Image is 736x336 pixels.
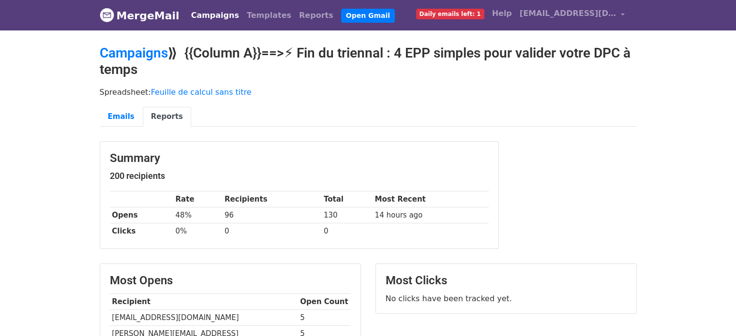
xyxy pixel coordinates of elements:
[100,87,637,97] p: Spreadsheet:
[386,274,627,288] h3: Most Clicks
[110,274,351,288] h3: Most Opens
[516,4,629,27] a: [EMAIL_ADDRESS][DOMAIN_NAME]
[222,191,321,207] th: Recipients
[100,45,168,61] a: Campaigns
[173,207,223,223] td: 48%
[488,4,516,23] a: Help
[298,294,351,310] th: Open Count
[100,107,143,127] a: Emails
[110,151,489,165] h3: Summary
[110,223,173,239] th: Clicks
[187,6,243,25] a: Campaigns
[143,107,191,127] a: Reports
[295,6,337,25] a: Reports
[243,6,295,25] a: Templates
[321,223,373,239] td: 0
[688,290,736,336] iframe: Chat Widget
[520,8,616,19] span: [EMAIL_ADDRESS][DOMAIN_NAME]
[151,88,252,97] a: Feuille de calcul sans titre
[110,294,298,310] th: Recipient
[173,191,223,207] th: Rate
[321,207,373,223] td: 130
[100,45,637,77] h2: ⟫ {{Column A}}==>⚡ Fin du triennal : 4 EPP simples pour valider votre DPC à temps
[321,191,373,207] th: Total
[100,5,180,26] a: MergeMail
[298,310,351,326] td: 5
[416,9,484,19] span: Daily emails left: 1
[110,310,298,326] td: [EMAIL_ADDRESS][DOMAIN_NAME]
[373,191,489,207] th: Most Recent
[100,8,114,22] img: MergeMail logo
[110,171,489,181] h5: 200 recipients
[222,207,321,223] td: 96
[222,223,321,239] td: 0
[688,290,736,336] div: Widget de chat
[110,207,173,223] th: Opens
[341,9,395,23] a: Open Gmail
[173,223,223,239] td: 0%
[386,293,627,304] p: No clicks have been tracked yet.
[373,207,489,223] td: 14 hours ago
[412,4,488,23] a: Daily emails left: 1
